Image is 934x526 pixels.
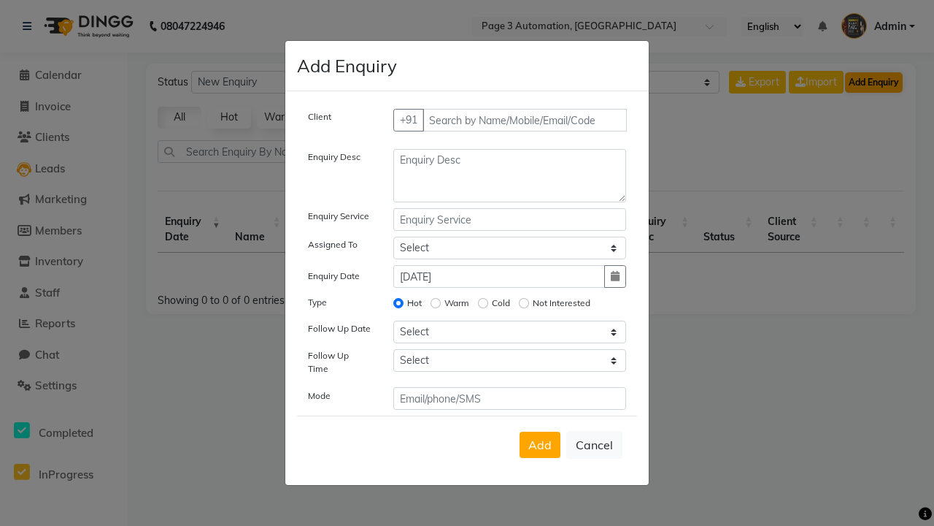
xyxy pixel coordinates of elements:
[407,297,422,310] label: Hot
[308,150,360,164] label: Enquiry Desc
[393,208,627,231] input: Enquiry Service
[308,110,331,123] label: Client
[308,238,358,251] label: Assigned To
[566,431,622,459] button: Cancel
[533,297,590,310] label: Not Interested
[308,296,327,309] label: Type
[308,322,371,335] label: Follow Up Date
[422,109,628,131] input: Search by Name/Mobile/Email/Code
[393,109,424,131] button: +91
[308,210,369,223] label: Enquiry Service
[393,387,627,410] input: Email/phone/SMS
[308,349,371,376] label: Follow Up Time
[520,432,560,458] button: Add
[308,389,331,403] label: Mode
[308,270,360,283] label: Enquiry Date
[528,438,552,452] span: Add
[492,297,510,310] label: Cold
[444,297,469,310] label: Warm
[297,53,397,79] h4: Add Enquiry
